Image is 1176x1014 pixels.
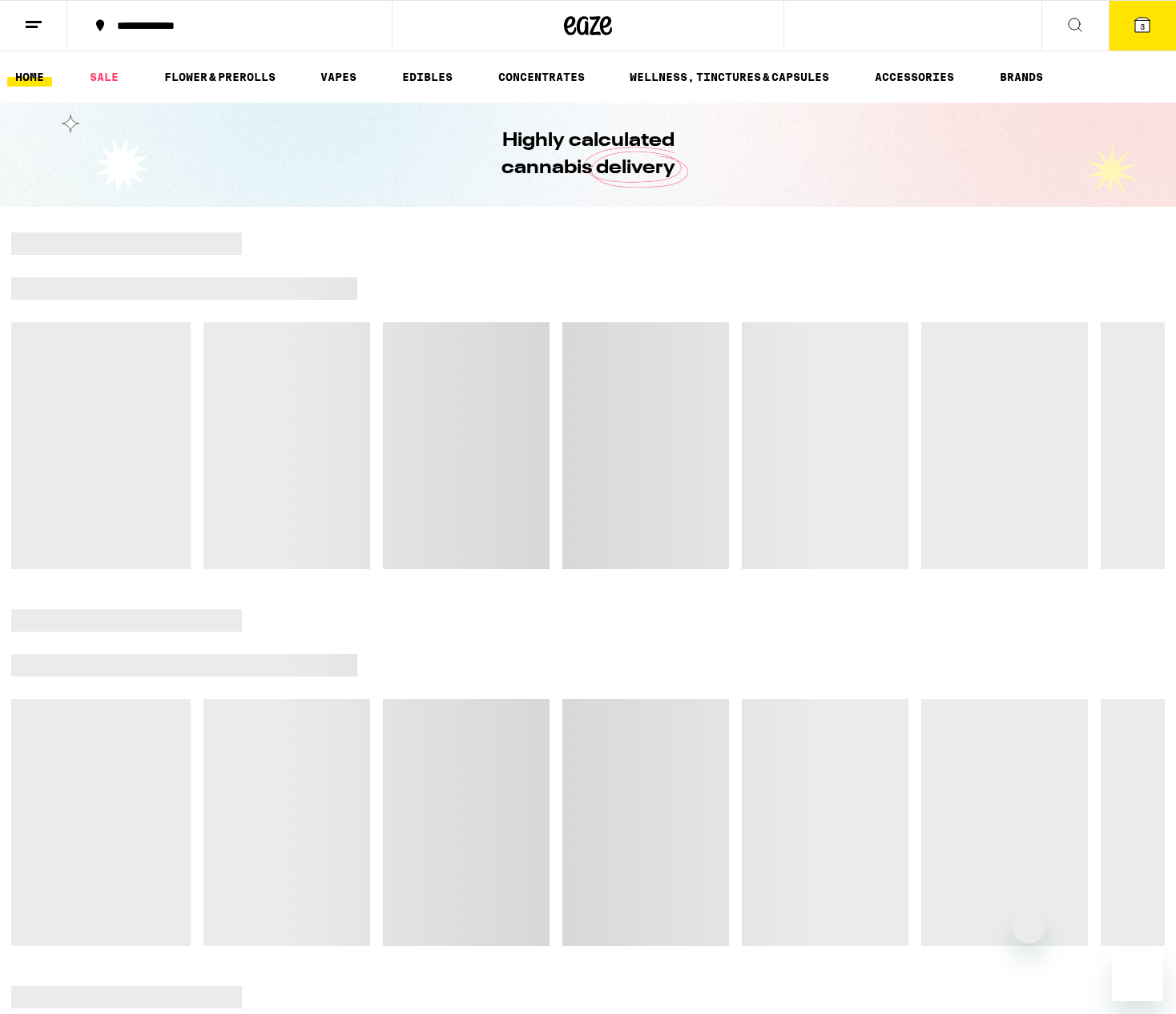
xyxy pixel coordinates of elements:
iframe: Button to launch messaging window [1112,950,1163,1001]
a: BRANDS [992,67,1051,87]
span: 3 [1140,22,1145,31]
button: 3 [1109,1,1176,50]
a: EDIBLES [394,67,461,87]
a: SALE [82,67,127,87]
a: CONCENTRATES [490,67,593,87]
h1: Highly calculated cannabis delivery [456,127,720,182]
a: FLOWER & PREROLLS [156,67,284,87]
iframe: Close message [1013,911,1045,943]
a: HOME [7,67,52,87]
a: WELLNESS, TINCTURES & CAPSULES [622,67,837,87]
a: VAPES [312,67,364,87]
a: ACCESSORIES [867,67,962,87]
